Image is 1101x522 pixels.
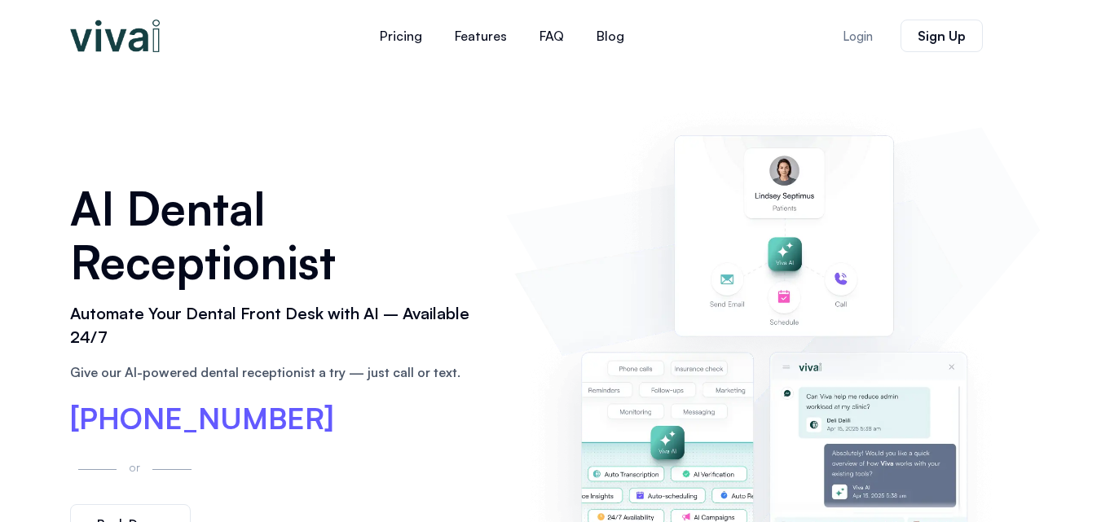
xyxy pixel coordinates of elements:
p: Give our AI-powered dental receptionist a try — just call or text. [70,362,491,382]
h1: AI Dental Receptionist [70,181,491,288]
a: [PHONE_NUMBER] [70,404,334,433]
h2: Automate Your Dental Front Desk with AI – Available 24/7 [70,302,491,349]
span: Sign Up [918,29,966,42]
a: FAQ [523,16,580,55]
a: Blog [580,16,641,55]
a: Pricing [363,16,438,55]
a: Features [438,16,523,55]
span: Login [843,30,873,42]
a: Login [823,20,892,52]
nav: Menu [266,16,738,55]
a: Sign Up [901,20,983,52]
p: or [125,458,144,476]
